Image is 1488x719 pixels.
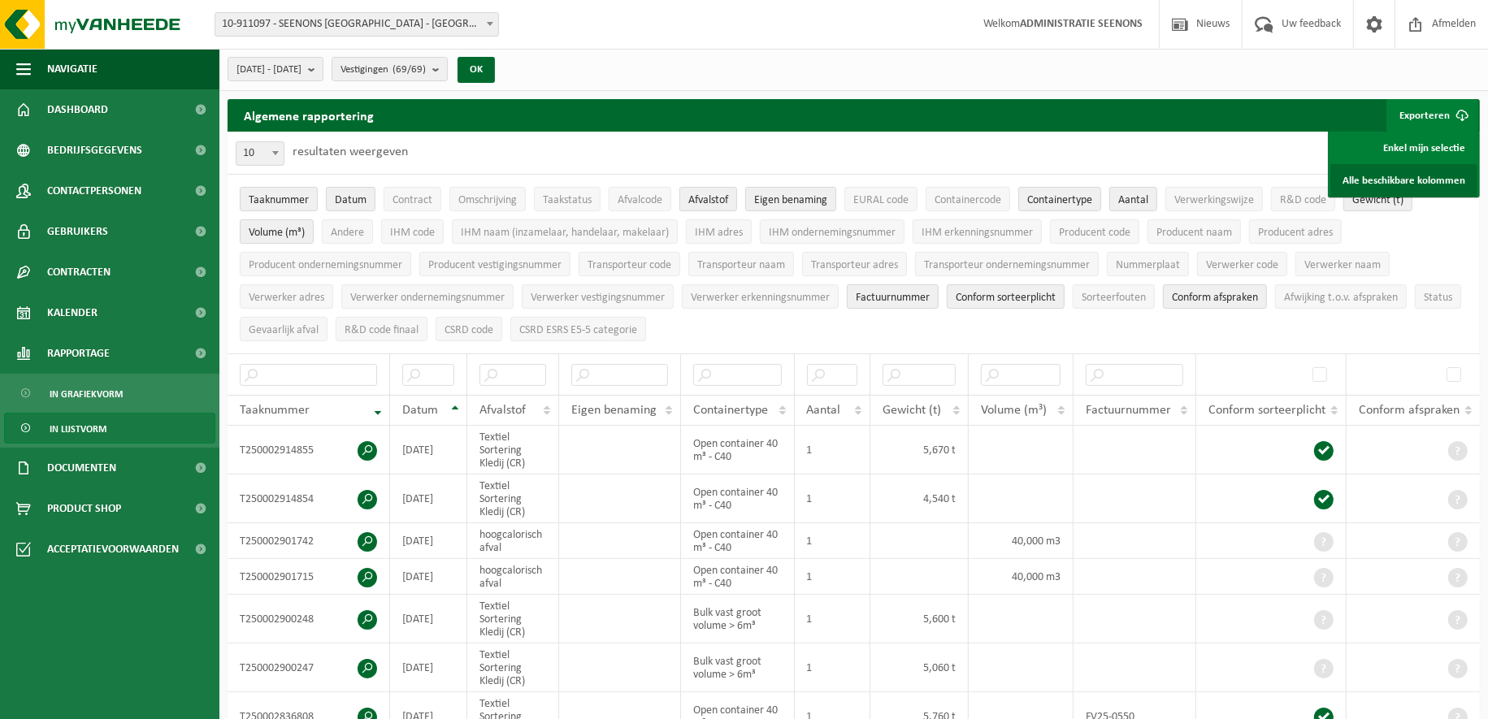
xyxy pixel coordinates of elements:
td: T250002914855 [228,426,390,474]
button: Transporteur adresTransporteur adres: Activate to sort [802,252,907,276]
td: 40,000 m3 [969,523,1074,559]
td: Textiel Sortering Kledij (CR) [467,426,558,474]
td: 1 [795,474,870,523]
span: Afvalcode [618,194,662,206]
span: Afvalstof [688,194,728,206]
span: 10-911097 - SEENONS BELGIUM - TURNHOUT [215,12,499,37]
span: Taaknummer [240,404,310,417]
button: Conform sorteerplicht : Activate to sort [947,284,1065,309]
button: IHM erkenningsnummerIHM erkenningsnummer: Activate to sort [913,219,1042,244]
button: AantalAantal: Activate to sort [1109,187,1157,211]
span: CSRD ESRS E5-5 categorie [519,324,637,336]
span: Taakstatus [543,194,592,206]
td: [DATE] [390,595,467,643]
button: AfvalstofAfvalstof: Activate to sort [679,187,737,211]
span: Dashboard [47,89,108,130]
span: Verwerker ondernemingsnummer [350,292,505,304]
span: Sorteerfouten [1082,292,1146,304]
span: Contracten [47,252,111,292]
td: 1 [795,426,870,474]
td: [DATE] [390,559,467,595]
strong: ADMINISTRATIE SEENONS [1020,18,1143,30]
span: Aantal [1118,194,1148,206]
span: Rapportage [47,333,110,374]
span: Status [1424,292,1452,304]
td: T250002901742 [228,523,390,559]
span: Volume (m³) [249,227,305,239]
td: Open container 40 m³ - C40 [681,559,794,595]
span: IHM ondernemingsnummer [769,227,896,239]
button: Verwerker naamVerwerker naam: Activate to sort [1295,252,1390,276]
button: SorteerfoutenSorteerfouten: Activate to sort [1073,284,1155,309]
button: StatusStatus: Activate to sort [1415,284,1461,309]
button: AndereAndere: Activate to sort [322,219,373,244]
button: OK [458,57,495,83]
button: ContractContract: Activate to sort [384,187,441,211]
span: Nummerplaat [1116,259,1180,271]
span: Producent ondernemingsnummer [249,259,402,271]
td: 1 [795,523,870,559]
span: Containertype [693,404,768,417]
button: CSRD ESRS E5-5 categorieCSRD ESRS E5-5 categorie: Activate to sort [510,317,646,341]
span: Omschrijving [458,194,517,206]
button: Eigen benamingEigen benaming: Activate to sort [745,187,836,211]
td: 5,060 t [870,643,969,692]
span: [DATE] - [DATE] [236,58,302,82]
td: hoogcalorisch afval [467,523,558,559]
td: Bulk vast groot volume > 6m³ [681,595,794,643]
button: Verwerker ondernemingsnummerVerwerker ondernemingsnummer: Activate to sort [341,284,514,309]
span: Conform sorteerplicht [1208,404,1325,417]
span: Verwerker vestigingsnummer [531,292,665,304]
td: T250002900247 [228,643,390,692]
button: Producent adresProducent adres: Activate to sort [1249,219,1342,244]
button: Producent vestigingsnummerProducent vestigingsnummer: Activate to sort [419,252,570,276]
td: Open container 40 m³ - C40 [681,426,794,474]
button: R&D codeR&amp;D code: Activate to sort [1271,187,1335,211]
span: Transporteur ondernemingsnummer [924,259,1090,271]
td: 40,000 m3 [969,559,1074,595]
td: Textiel Sortering Kledij (CR) [467,643,558,692]
button: EURAL codeEURAL code: Activate to sort [844,187,918,211]
label: resultaten weergeven [293,145,408,158]
span: Conform afspraken [1172,292,1258,304]
button: Vestigingen(69/69) [332,57,448,81]
span: Conform sorteerplicht [956,292,1056,304]
button: Transporteur ondernemingsnummerTransporteur ondernemingsnummer : Activate to sort [915,252,1099,276]
span: Factuurnummer [856,292,930,304]
span: Producent vestigingsnummer [428,259,562,271]
span: R&D code [1280,194,1326,206]
span: IHM naam (inzamelaar, handelaar, makelaar) [461,227,669,239]
span: Factuurnummer [1086,404,1171,417]
button: Afwijking t.o.v. afsprakenAfwijking t.o.v. afspraken: Activate to sort [1275,284,1407,309]
span: IHM erkenningsnummer [922,227,1033,239]
h2: Algemene rapportering [228,99,390,132]
td: 1 [795,643,870,692]
button: R&D code finaalR&amp;D code finaal: Activate to sort [336,317,427,341]
span: IHM adres [695,227,743,239]
span: Transporteur naam [697,259,785,271]
button: DatumDatum: Activate to sort [326,187,375,211]
button: Exporteren [1386,99,1478,132]
button: OmschrijvingOmschrijving: Activate to sort [449,187,526,211]
span: 10 [236,141,284,166]
button: Conform afspraken : Activate to sort [1163,284,1267,309]
button: IHM naam (inzamelaar, handelaar, makelaar)IHM naam (inzamelaar, handelaar, makelaar): Activate to... [452,219,678,244]
button: NummerplaatNummerplaat: Activate to sort [1107,252,1189,276]
span: Taaknummer [249,194,309,206]
td: [DATE] [390,426,467,474]
td: T250002914854 [228,474,390,523]
a: In grafiekvorm [4,378,215,409]
span: Documenten [47,448,116,488]
span: Containertype [1027,194,1092,206]
span: Verwerkingswijze [1174,194,1254,206]
span: Afvalstof [479,404,526,417]
button: TaakstatusTaakstatus: Activate to sort [534,187,601,211]
span: IHM code [390,227,435,239]
span: Contactpersonen [47,171,141,211]
button: Verwerker adresVerwerker adres: Activate to sort [240,284,333,309]
button: Transporteur naamTransporteur naam: Activate to sort [688,252,794,276]
span: In lijstvorm [50,414,106,444]
td: Bulk vast groot volume > 6m³ [681,643,794,692]
span: Producent adres [1258,227,1333,239]
button: CSRD codeCSRD code: Activate to sort [436,317,502,341]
